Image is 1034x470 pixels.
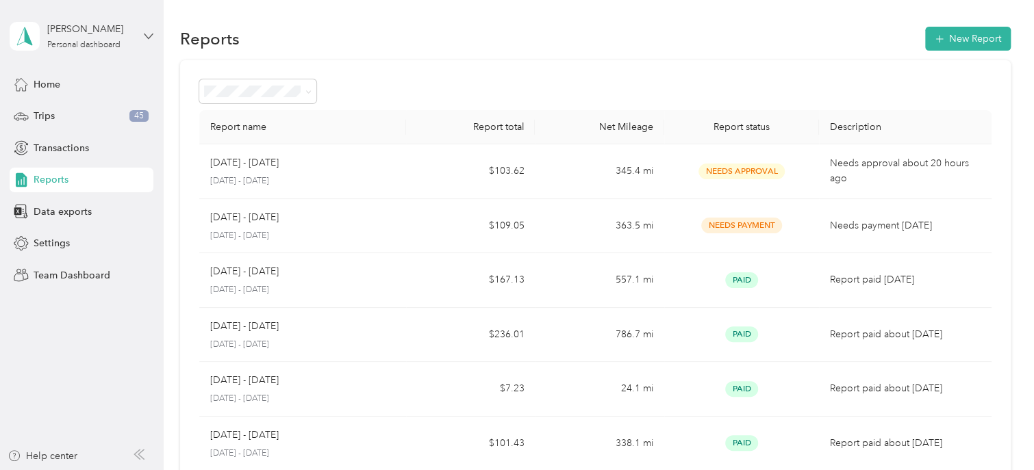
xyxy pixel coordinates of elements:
[830,156,980,186] p: Needs approval about 20 hours ago
[129,110,149,122] span: 45
[535,110,664,144] th: Net Mileage
[199,110,406,144] th: Report name
[34,77,60,92] span: Home
[957,393,1034,470] iframe: Everlance-gr Chat Button Frame
[725,326,758,342] span: Paid
[210,428,279,443] p: [DATE] - [DATE]
[830,272,980,287] p: Report paid [DATE]
[406,110,535,144] th: Report total
[725,381,758,397] span: Paid
[47,22,133,36] div: [PERSON_NAME]
[210,155,279,170] p: [DATE] - [DATE]
[675,121,808,133] div: Report status
[725,272,758,288] span: Paid
[8,449,77,463] button: Help center
[34,141,89,155] span: Transactions
[210,319,279,334] p: [DATE] - [DATE]
[698,164,785,179] span: Needs Approval
[34,268,110,283] span: Team Dashboard
[210,175,395,187] p: [DATE] - [DATE]
[535,253,664,308] td: 557.1 mi
[406,253,535,308] td: $167.13
[210,210,279,225] p: [DATE] - [DATE]
[535,308,664,363] td: 786.7 mi
[535,144,664,199] td: 345.4 mi
[210,373,279,388] p: [DATE] - [DATE]
[819,110,991,144] th: Description
[34,205,92,219] span: Data exports
[830,381,980,396] p: Report paid about [DATE]
[34,172,68,187] span: Reports
[47,41,121,49] div: Personal dashboard
[830,218,980,233] p: Needs payment [DATE]
[210,284,395,296] p: [DATE] - [DATE]
[830,436,980,451] p: Report paid about [DATE]
[210,264,279,279] p: [DATE] - [DATE]
[406,199,535,254] td: $109.05
[34,236,70,250] span: Settings
[34,109,55,123] span: Trips
[830,327,980,342] p: Report paid about [DATE]
[210,230,395,242] p: [DATE] - [DATE]
[535,362,664,417] td: 24.1 mi
[925,27,1011,51] button: New Report
[701,218,782,233] span: Needs Payment
[406,144,535,199] td: $103.62
[535,199,664,254] td: 363.5 mi
[725,435,758,451] span: Paid
[210,447,395,460] p: [DATE] - [DATE]
[210,339,395,351] p: [DATE] - [DATE]
[406,308,535,363] td: $236.01
[180,31,240,46] h1: Reports
[406,362,535,417] td: $7.23
[210,393,395,405] p: [DATE] - [DATE]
